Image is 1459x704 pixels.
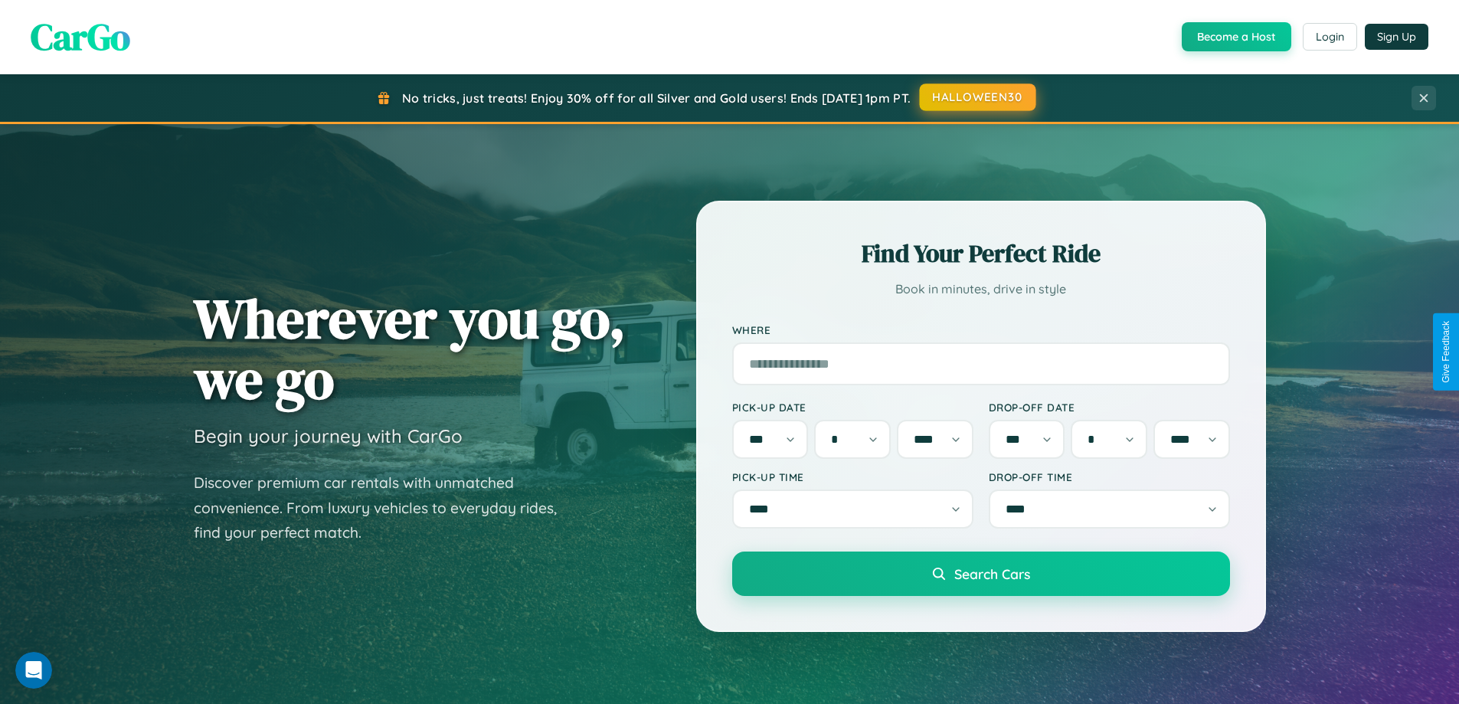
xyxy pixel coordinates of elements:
[732,323,1230,336] label: Where
[732,237,1230,270] h2: Find Your Perfect Ride
[194,424,463,447] h3: Begin your journey with CarGo
[732,278,1230,300] p: Book in minutes, drive in style
[732,552,1230,596] button: Search Cars
[989,401,1230,414] label: Drop-off Date
[732,401,973,414] label: Pick-up Date
[31,11,130,62] span: CarGo
[920,83,1036,111] button: HALLOWEEN30
[402,90,911,106] span: No tricks, just treats! Enjoy 30% off for all Silver and Gold users! Ends [DATE] 1pm PT.
[989,470,1230,483] label: Drop-off Time
[194,288,626,409] h1: Wherever you go, we go
[1303,23,1357,51] button: Login
[1365,24,1428,50] button: Sign Up
[194,470,577,545] p: Discover premium car rentals with unmatched convenience. From luxury vehicles to everyday rides, ...
[954,565,1030,582] span: Search Cars
[1441,321,1451,383] div: Give Feedback
[1182,22,1291,51] button: Become a Host
[15,652,52,689] iframe: Intercom live chat
[732,470,973,483] label: Pick-up Time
